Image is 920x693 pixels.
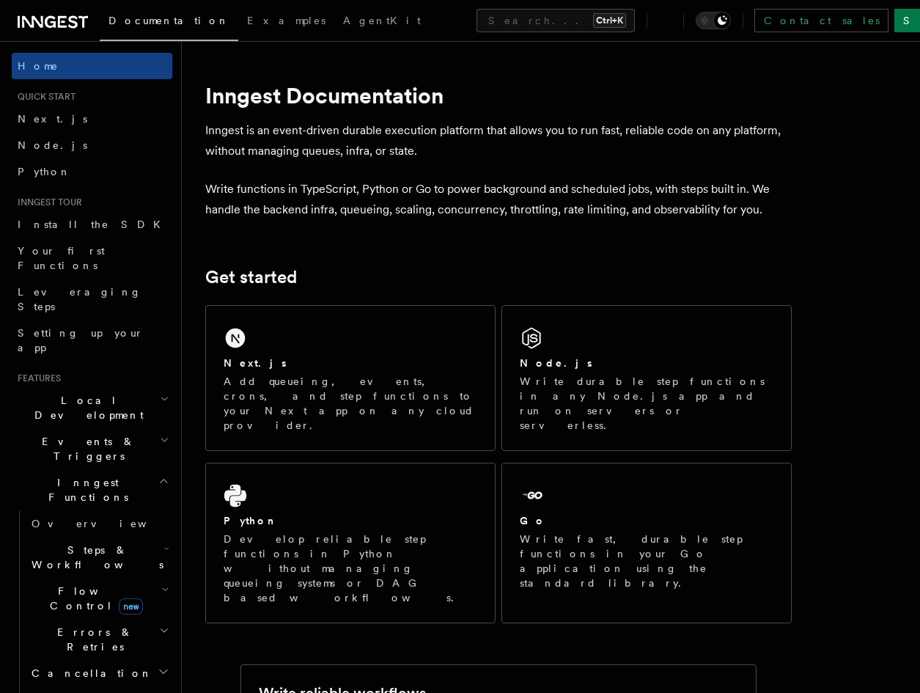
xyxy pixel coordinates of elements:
[12,434,160,463] span: Events & Triggers
[238,4,334,40] a: Examples
[12,211,172,238] a: Install the SDK
[26,578,172,619] button: Flow Controlnew
[26,625,159,654] span: Errors & Retries
[26,537,172,578] button: Steps & Workflows
[12,475,158,505] span: Inngest Functions
[12,428,172,469] button: Events & Triggers
[100,4,238,41] a: Documentation
[32,518,183,529] span: Overview
[26,660,172,686] button: Cancellation
[26,543,163,572] span: Steps & Workflows
[224,532,477,605] p: Develop reliable step functions in Python without managing queueing systems or DAG based workflows.
[696,12,731,29] button: Toggle dark mode
[12,91,76,103] span: Quick start
[18,286,141,312] span: Leveraging Steps
[26,584,161,613] span: Flow Control
[18,166,71,177] span: Python
[12,320,172,361] a: Setting up your app
[12,373,61,384] span: Features
[224,356,287,370] h2: Next.js
[12,158,172,185] a: Python
[119,598,143,615] span: new
[12,53,172,79] a: Home
[12,197,82,208] span: Inngest tour
[18,245,105,271] span: Your first Functions
[501,463,792,623] a: GoWrite fast, durable step functions in your Go application using the standard library.
[520,356,592,370] h2: Node.js
[224,513,278,528] h2: Python
[754,9,888,32] a: Contact sales
[205,305,496,451] a: Next.jsAdd queueing, events, crons, and step functions to your Next app on any cloud provider.
[205,82,792,109] h1: Inngest Documentation
[12,279,172,320] a: Leveraging Steps
[520,532,773,590] p: Write fast, durable step functions in your Go application using the standard library.
[520,513,546,528] h2: Go
[205,463,496,623] a: PythonDevelop reliable step functions in Python without managing queueing systems or DAG based wo...
[501,305,792,451] a: Node.jsWrite durable step functions in any Node.js app and run on servers or serverless.
[12,393,160,422] span: Local Development
[205,179,792,220] p: Write functions in TypeScript, Python or Go to power background and scheduled jobs, with steps bu...
[343,15,421,26] span: AgentKit
[18,327,144,353] span: Setting up your app
[12,106,172,132] a: Next.js
[18,59,59,73] span: Home
[26,510,172,537] a: Overview
[520,374,773,433] p: Write durable step functions in any Node.js app and run on servers or serverless.
[18,219,169,230] span: Install the SDK
[12,238,172,279] a: Your first Functions
[18,139,87,151] span: Node.js
[205,267,297,287] a: Get started
[12,469,172,510] button: Inngest Functions
[593,13,626,28] kbd: Ctrl+K
[12,387,172,428] button: Local Development
[26,619,172,660] button: Errors & Retries
[224,374,477,433] p: Add queueing, events, crons, and step functions to your Next app on any cloud provider.
[18,113,87,125] span: Next.js
[12,132,172,158] a: Node.js
[205,120,792,161] p: Inngest is an event-driven durable execution platform that allows you to run fast, reliable code ...
[476,9,635,32] button: Search...Ctrl+K
[108,15,229,26] span: Documentation
[26,666,152,681] span: Cancellation
[334,4,430,40] a: AgentKit
[247,15,325,26] span: Examples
